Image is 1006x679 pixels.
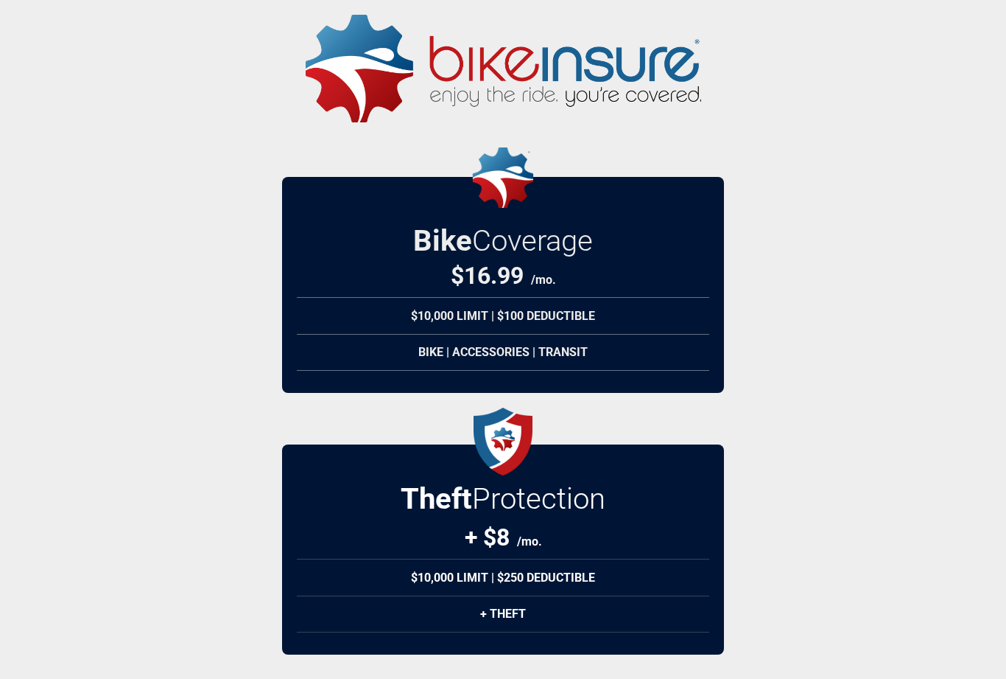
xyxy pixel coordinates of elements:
h2: Bike [413,223,593,258]
strong: Theft [401,481,472,516]
div: Bike | Accessories | Transit [297,334,709,371]
span: /mo. [517,535,542,549]
span: Coverage [472,223,593,258]
span: /mo. [531,273,556,287]
div: $16.99 [451,262,556,290]
div: $10,000 Limit | $100 Deductible [297,297,709,335]
h2: Protection [401,481,605,516]
div: + $8 [465,523,542,551]
div: $10,000 Limit | $250 Deductible [297,559,709,596]
div: + Theft [297,596,709,633]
